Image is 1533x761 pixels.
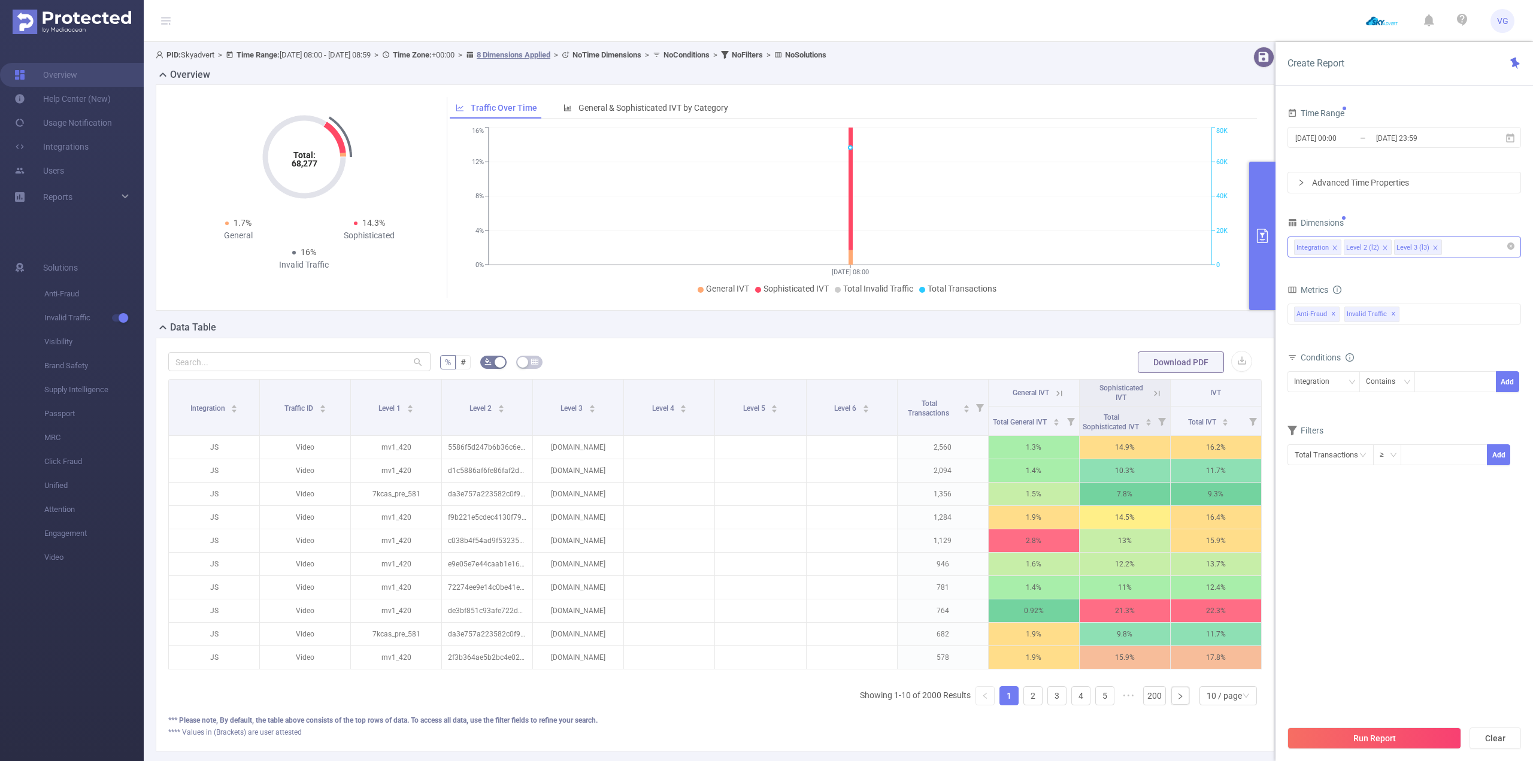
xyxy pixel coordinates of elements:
div: Sort [498,403,505,410]
input: Search... [168,352,431,371]
span: Reports [43,192,72,202]
li: 1 [999,686,1019,705]
i: icon: caret-up [498,403,505,407]
p: [DOMAIN_NAME] [533,529,623,552]
p: JS [169,459,259,482]
span: Engagement [44,522,144,545]
p: 1.3% [989,436,1079,459]
i: icon: caret-up [862,403,869,407]
p: mv1_420 [351,436,441,459]
i: icon: caret-up [1053,417,1059,420]
p: 9.8% [1080,623,1170,645]
p: [DOMAIN_NAME] [533,436,623,459]
div: Level 3 (l3) [1396,240,1429,256]
div: Contains [1366,372,1404,392]
tspan: 8% [475,193,484,201]
span: ✕ [1331,307,1336,322]
tspan: 68,277 [291,159,317,168]
p: JS [169,576,259,599]
li: Next Page [1171,686,1190,705]
a: 3 [1048,687,1066,705]
a: Integrations [14,135,89,159]
img: Protected Media [13,10,131,34]
p: 5586f5d247b6b36c6e014ac806915cd0 [442,436,532,459]
div: Sort [862,403,869,410]
span: Unified [44,474,144,498]
a: Usage Notification [14,111,112,135]
i: Filter menu [1244,407,1261,435]
i: icon: close [1432,245,1438,252]
li: 3 [1047,686,1067,705]
p: 1.5% [989,483,1079,505]
p: 2,094 [898,459,988,482]
span: Anti-Fraud [44,282,144,306]
p: 1.9% [989,623,1079,645]
span: Invalid Traffic [1344,307,1399,322]
p: de3bf851c93afe722d0b7f7342952ef5 [442,599,532,622]
p: f9b221e5cdec4130f79b98db39eb4699 [442,506,532,529]
span: > [371,50,382,59]
p: mv1_420 [351,529,441,552]
span: 1.7% [234,218,252,228]
div: Sort [1053,417,1060,424]
h2: Overview [170,68,210,82]
i: icon: caret-down [680,408,687,411]
li: 4 [1071,686,1090,705]
i: icon: bg-colors [484,358,492,365]
i: icon: caret-down [319,408,326,411]
p: 13% [1080,529,1170,552]
p: 7.8% [1080,483,1170,505]
p: 764 [898,599,988,622]
i: icon: caret-down [1145,421,1152,425]
i: icon: close [1332,245,1338,252]
p: mv1_420 [351,459,441,482]
i: icon: caret-up [771,403,778,407]
p: 12.2% [1080,553,1170,575]
i: icon: caret-up [319,403,326,407]
i: icon: table [531,358,538,365]
div: Level 2 (l2) [1346,240,1379,256]
div: General [173,229,304,242]
span: MRC [44,426,144,450]
i: icon: left [981,692,989,699]
p: mv1_420 [351,599,441,622]
b: No Solutions [785,50,826,59]
i: icon: caret-up [407,403,414,407]
div: Sort [407,403,414,410]
tspan: 16% [472,128,484,135]
p: [DOMAIN_NAME] [533,576,623,599]
p: 21.3% [1080,599,1170,622]
i: Filter menu [1153,407,1170,435]
button: Run Report [1287,727,1461,749]
i: icon: caret-up [680,403,687,407]
tspan: [DATE] 08:00 [832,268,869,276]
i: icon: caret-up [589,403,596,407]
p: 7kcas_pre_581 [351,483,441,505]
i: icon: caret-down [589,408,596,411]
span: Traffic Over Time [471,103,537,113]
p: JS [169,553,259,575]
p: 682 [898,623,988,645]
p: 11.7% [1171,623,1261,645]
tspan: 12% [472,158,484,166]
span: General IVT [706,284,749,293]
p: e9e05e7e44caab1e1666641d9ba22364 [442,553,532,575]
li: 5 [1095,686,1114,705]
h2: Data Table [170,320,216,335]
span: > [455,50,466,59]
p: [DOMAIN_NAME] [533,506,623,529]
div: Sort [963,403,970,410]
p: mv1_420 [351,506,441,529]
div: *** Please note, By default, the table above consists of the top rows of data. To access all data... [168,715,1262,726]
p: d1c5886af6fe86faf2d8ea9de1241899 [442,459,532,482]
p: JS [169,529,259,552]
p: Video [260,623,350,645]
button: Add [1496,371,1519,392]
p: JS [169,506,259,529]
b: No Filters [732,50,763,59]
b: Time Zone: [393,50,432,59]
span: Total Invalid Traffic [843,284,913,293]
p: [DOMAIN_NAME] [533,646,623,669]
p: 14.5% [1080,506,1170,529]
p: 1.9% [989,646,1079,669]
